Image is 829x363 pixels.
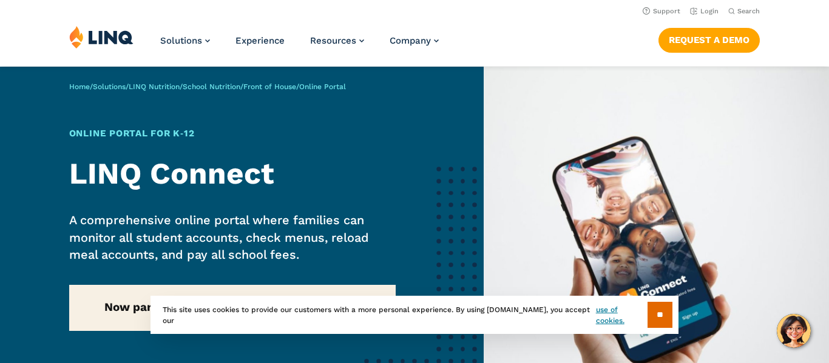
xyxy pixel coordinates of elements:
[299,82,346,91] span: Online Portal
[243,82,296,91] a: Front of House
[69,156,274,191] strong: LINQ Connect
[69,25,134,48] img: LINQ | K‑12 Software
[93,82,126,91] a: Solutions
[310,35,356,46] span: Resources
[728,7,760,16] button: Open Search Bar
[643,7,680,15] a: Support
[160,35,210,46] a: Solutions
[658,25,760,52] nav: Button Navigation
[690,7,719,15] a: Login
[310,35,364,46] a: Resources
[183,82,240,91] a: School Nutrition
[235,35,285,46] a: Experience
[69,82,346,91] span: / / / / /
[777,314,811,348] button: Hello, have a question? Let’s chat.
[596,304,648,326] a: use of cookies.
[658,28,760,52] a: Request a Demo
[69,211,396,264] p: A comprehensive online portal where families can monitor all student accounts, check menus, reloa...
[69,127,396,141] h1: Online Portal for K‑12
[151,296,678,334] div: This site uses cookies to provide our customers with a more personal experience. By using [DOMAIN...
[390,35,439,46] a: Company
[160,25,439,65] nav: Primary Navigation
[160,35,202,46] span: Solutions
[69,82,90,91] a: Home
[129,82,180,91] a: LINQ Nutrition
[104,300,360,314] strong: Now part of our new
[737,7,760,15] span: Search
[390,35,431,46] span: Company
